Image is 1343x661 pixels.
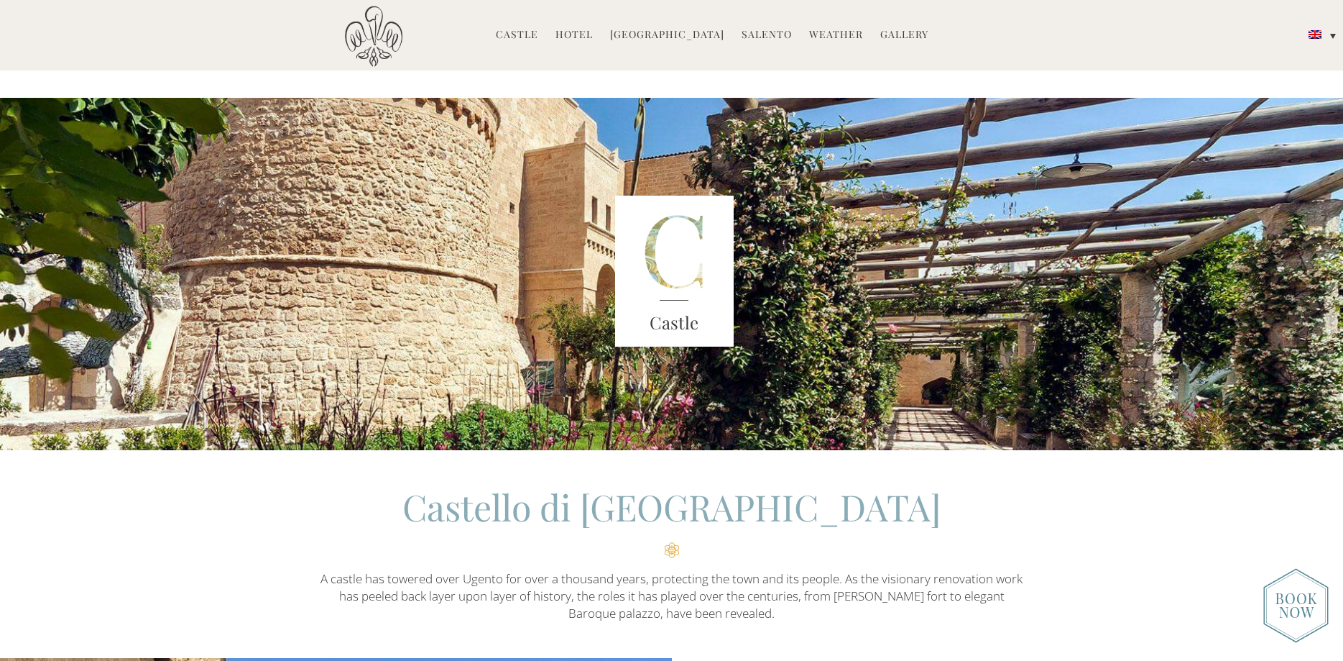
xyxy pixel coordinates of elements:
img: English [1309,30,1321,39]
img: Castello di Ugento [345,6,402,67]
a: Gallery [880,27,928,44]
h2: Castello di [GEOGRAPHIC_DATA] [320,483,1024,558]
a: Castle [496,27,538,44]
a: [GEOGRAPHIC_DATA] [610,27,724,44]
img: castle-letter.png [615,196,734,347]
p: A castle has towered over Ugento for over a thousand years, protecting the town and its people. A... [320,570,1024,623]
a: Salento [742,27,792,44]
h3: Castle [615,310,734,336]
img: new-booknow.png [1263,568,1329,643]
a: Weather [809,27,863,44]
a: Hotel [555,27,593,44]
